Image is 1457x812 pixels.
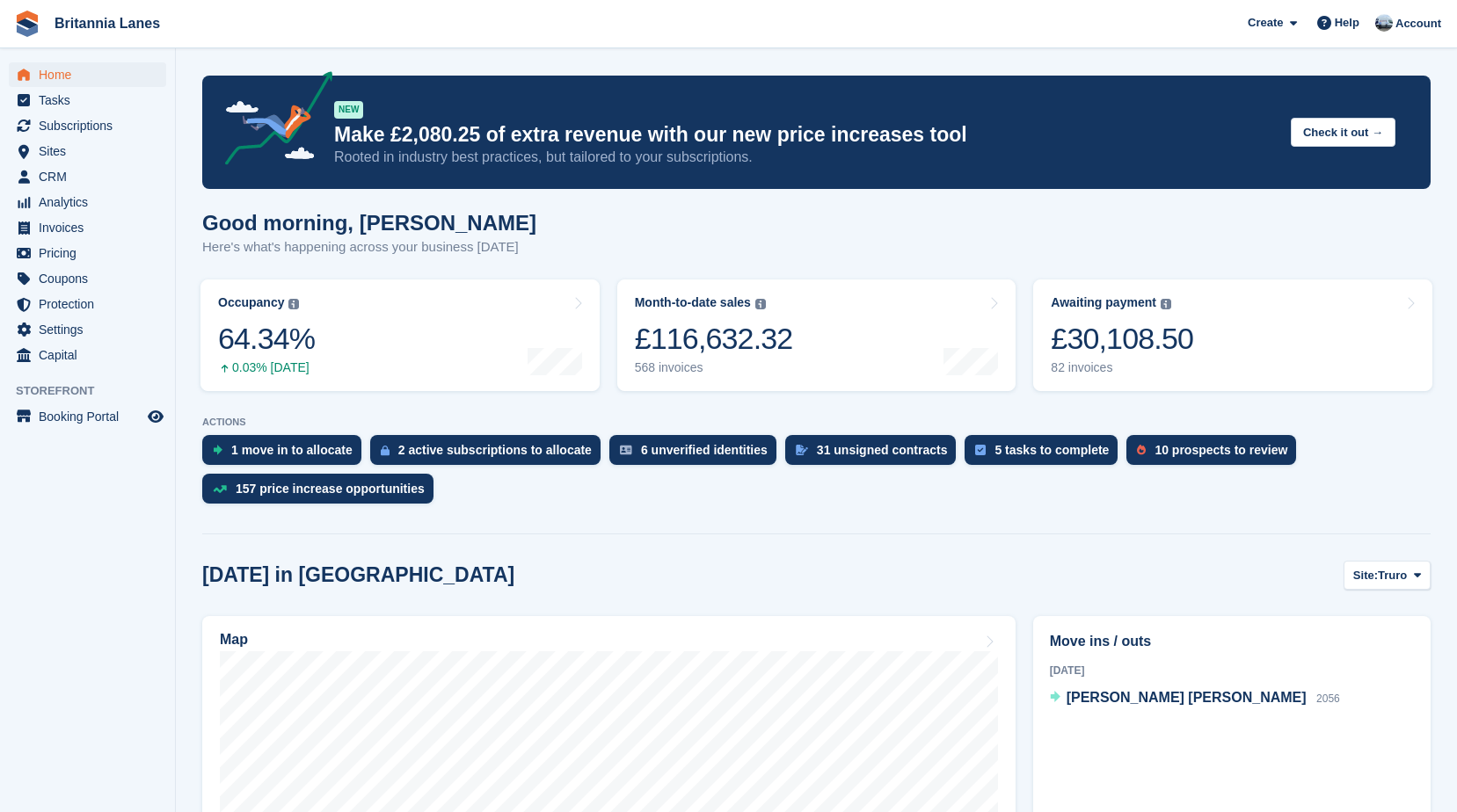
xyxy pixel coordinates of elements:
div: Awaiting payment [1051,295,1156,310]
a: menu [9,113,166,138]
img: verify_identity-adf6edd0f0f0b5bbfe63781bf79b02c33cf7c696d77639b501bdc392416b5a36.svg [620,445,632,455]
a: 2 active subscriptions to allocate [370,435,609,474]
a: menu [9,190,166,214]
span: Capital [39,343,144,367]
img: icon-info-grey-7440780725fd019a000dd9b08b2336e03edf1995a4989e88bcd33f0948082b44.svg [755,299,766,309]
div: 10 prospects to review [1155,443,1287,457]
a: menu [9,266,166,291]
button: Site: Truro [1344,561,1431,590]
span: CRM [39,164,144,189]
span: Create [1248,14,1283,32]
span: Sites [39,139,144,163]
a: Preview store [145,406,166,427]
div: Month-to-date sales [635,295,751,310]
span: Storefront [16,382,175,400]
span: Home [39,62,144,87]
img: move_ins_to_allocate_icon-fdf77a2bb77ea45bf5b3d319d69a93e2d87916cf1d5bf7949dd705db3b84f3ca.svg [213,445,222,455]
span: Coupons [39,266,144,291]
div: [DATE] [1050,663,1414,678]
span: [PERSON_NAME] [PERSON_NAME] [1067,690,1307,705]
a: menu [9,88,166,112]
a: menu [9,139,166,163]
div: NEW [334,101,363,119]
a: 10 prospects to review [1126,435,1305,474]
span: Settings [39,317,144,342]
a: menu [9,317,166,342]
div: 568 invoices [635,360,793,375]
span: Account [1395,15,1441,33]
img: John Millership [1375,14,1393,32]
div: £30,108.50 [1051,321,1193,357]
img: price-adjustments-announcement-icon-8257ccfd72463d97f412b2fc003d46551f7dbcb40ab6d574587a9cd5c0d94... [210,71,333,171]
img: stora-icon-8386f47178a22dfd0bd8f6a31ec36ba5ce8667c1dd55bd0f319d3a0aa187defe.svg [14,11,40,37]
a: menu [9,343,166,367]
div: 64.34% [218,321,315,357]
span: Subscriptions [39,113,144,138]
span: Analytics [39,190,144,214]
a: 6 unverified identities [609,435,785,474]
a: Britannia Lanes [47,9,167,38]
a: 1 move in to allocate [202,435,370,474]
h2: Map [220,632,248,648]
span: Site: [1353,567,1378,584]
p: Rooted in industry best practices, but tailored to your subscriptions. [334,148,1277,167]
a: Occupancy 64.34% 0.03% [DATE] [200,279,600,391]
span: Invoices [39,215,144,240]
a: Awaiting payment £30,108.50 82 invoices [1033,279,1432,391]
p: Here's what's happening across your business [DATE] [202,237,536,257]
a: 5 tasks to complete [965,435,1126,474]
div: 2 active subscriptions to allocate [398,443,592,457]
p: ACTIONS [202,417,1431,428]
button: Check it out → [1291,118,1395,147]
span: Booking Portal [39,404,144,429]
a: Month-to-date sales £116,632.32 568 invoices [617,279,1016,391]
a: menu [9,292,166,316]
div: £116,632.32 [635,321,793,357]
div: 1 move in to allocate [231,443,353,457]
img: price_increase_opportunities-93ffe204e8149a01c8c9dc8f82e8f89637d9d84a8eef4429ea346261dce0b2c0.svg [213,485,227,493]
img: task-75834270c22a3079a89374b754ae025e5fb1db73e45f91037f5363f120a921f8.svg [975,445,986,455]
span: Pricing [39,241,144,265]
div: 6 unverified identities [641,443,768,457]
img: contract_signature_icon-13c848040528278c33f63329250d36e43548de30e8caae1d1a13099fd9432cc5.svg [796,445,808,455]
h1: Good morning, [PERSON_NAME] [202,211,536,235]
img: icon-info-grey-7440780725fd019a000dd9b08b2336e03edf1995a4989e88bcd33f0948082b44.svg [1161,299,1171,309]
a: 31 unsigned contracts [785,435,965,474]
img: prospect-51fa495bee0391a8d652442698ab0144808aea92771e9ea1ae160a38d050c398.svg [1137,445,1146,455]
a: 157 price increase opportunities [202,474,442,512]
a: [PERSON_NAME] [PERSON_NAME] 2056 [1050,687,1340,710]
span: Protection [39,292,144,316]
div: Occupancy [218,295,284,310]
img: active_subscription_to_allocate_icon-d502201f5373d7db506a760aba3b589e785aa758c864c3986d89f69b8ff3... [381,445,390,456]
a: menu [9,164,166,189]
a: menu [9,241,166,265]
img: icon-info-grey-7440780725fd019a000dd9b08b2336e03edf1995a4989e88bcd33f0948082b44.svg [288,299,299,309]
div: 82 invoices [1051,360,1193,375]
h2: [DATE] in [GEOGRAPHIC_DATA] [202,563,514,587]
h2: Move ins / outs [1050,631,1414,652]
span: Help [1335,14,1359,32]
div: 0.03% [DATE] [218,360,315,375]
span: Tasks [39,88,144,112]
span: 2056 [1316,692,1340,705]
a: menu [9,404,166,429]
span: Truro [1378,567,1407,584]
div: 5 tasks to complete [994,443,1109,457]
div: 31 unsigned contracts [817,443,948,457]
p: Make £2,080.25 of extra revenue with our new price increases tool [334,122,1277,148]
a: menu [9,62,166,87]
div: 157 price increase opportunities [236,482,425,496]
a: menu [9,215,166,240]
